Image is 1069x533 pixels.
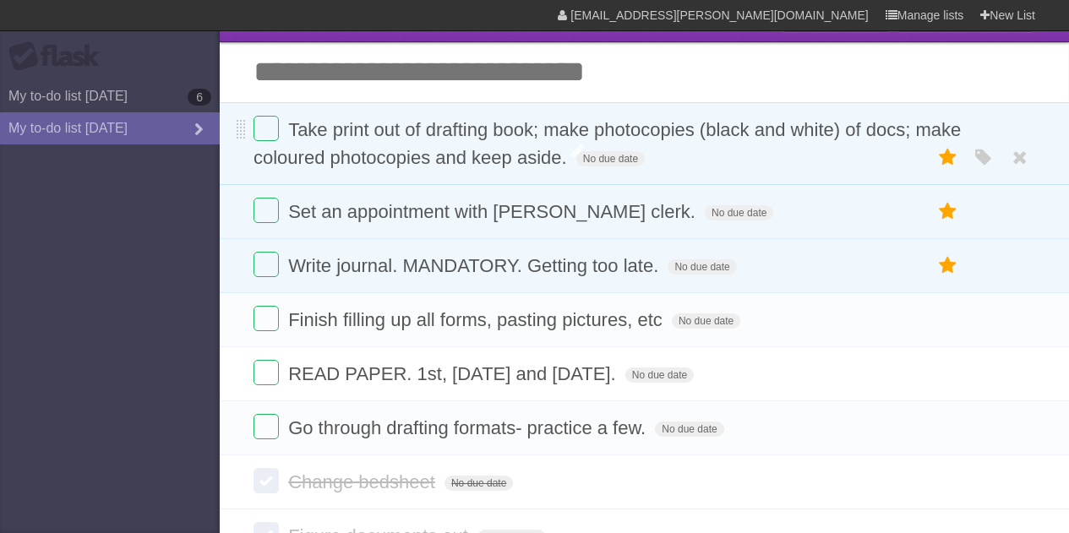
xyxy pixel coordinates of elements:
[668,259,736,275] span: No due date
[288,255,663,276] span: Write journal. MANDATORY. Getting too late.
[8,41,110,72] div: Flask
[188,89,211,106] b: 6
[932,198,964,226] label: Star task
[254,414,279,439] label: Done
[288,417,650,438] span: Go through drafting formats- practice a few.
[445,476,513,491] span: No due date
[625,367,694,383] span: No due date
[254,119,961,168] span: Take print out of drafting book; make photocopies (black and white) of docs; make coloured photoc...
[254,306,279,331] label: Done
[254,116,279,141] label: Done
[254,198,279,223] label: Done
[672,313,740,329] span: No due date
[576,151,645,166] span: No due date
[254,468,279,493] label: Done
[705,205,773,220] span: No due date
[288,309,667,330] span: Finish filling up all forms, pasting pictures, etc
[288,363,620,384] span: READ PAPER. 1st, [DATE] and [DATE].
[932,144,964,171] label: Star task
[288,201,700,222] span: Set an appointment with [PERSON_NAME] clerk.
[254,360,279,385] label: Done
[932,252,964,280] label: Star task
[288,471,439,492] span: Change bedsheet
[655,422,723,437] span: No due date
[254,252,279,277] label: Done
